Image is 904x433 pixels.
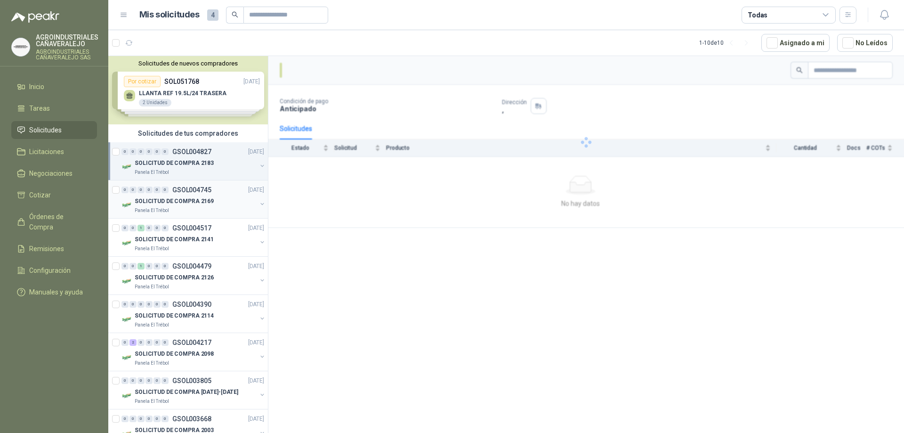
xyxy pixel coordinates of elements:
p: Panela El Trébol [135,207,169,214]
span: Remisiones [29,244,64,254]
a: 0 2 0 0 0 0 GSOL004217[DATE] Company LogoSOLICITUD DE COMPRA 2098Panela El Trébol [121,337,266,367]
p: GSOL003805 [172,377,211,384]
div: 0 [161,377,169,384]
div: 0 [129,187,137,193]
img: Company Logo [121,161,133,172]
div: 0 [153,148,161,155]
div: 0 [153,339,161,346]
div: 0 [145,416,153,422]
div: 0 [121,416,129,422]
span: 4 [207,9,218,21]
span: Configuración [29,265,71,276]
a: Configuración [11,261,97,279]
h1: Mis solicitudes [139,8,200,22]
div: 0 [161,301,169,308]
div: Todas [748,10,767,20]
span: Negociaciones [29,168,73,179]
div: 0 [153,377,161,384]
div: 1 - 10 de 10 [699,35,754,50]
a: Solicitudes [11,121,97,139]
img: Company Logo [121,237,133,249]
div: 0 [153,187,161,193]
div: 0 [153,416,161,422]
p: AGROINDUSTRIALES CAÑAVERALEJO [36,34,98,47]
a: 0 0 0 0 0 0 GSOL004745[DATE] Company LogoSOLICITUD DE COMPRA 2169Panela El Trébol [121,184,266,214]
a: 0 0 0 0 0 0 GSOL004390[DATE] Company LogoSOLICITUD DE COMPRA 2114Panela El Trébol [121,299,266,329]
p: Panela El Trébol [135,169,169,176]
div: 0 [121,225,129,231]
a: Órdenes de Compra [11,208,97,236]
div: 0 [129,377,137,384]
div: 0 [121,377,129,384]
p: Panela El Trébol [135,398,169,405]
p: [DATE] [248,415,264,424]
p: GSOL004745 [172,187,211,193]
div: 0 [153,225,161,231]
div: 0 [129,148,137,155]
a: Inicio [11,78,97,96]
img: Company Logo [121,276,133,287]
p: SOLICITUD DE COMPRA 2183 [135,159,214,168]
a: 0 0 0 0 0 0 GSOL004827[DATE] Company LogoSOLICITUD DE COMPRA 2183Panela El Trébol [121,146,266,176]
div: 0 [161,148,169,155]
div: 0 [145,225,153,231]
p: SOLICITUD DE COMPRA 2114 [135,311,214,320]
div: 0 [137,339,145,346]
div: 0 [129,416,137,422]
div: 0 [161,263,169,270]
img: Company Logo [121,352,133,363]
p: Panela El Trébol [135,283,169,291]
a: Licitaciones [11,143,97,161]
p: [DATE] [248,376,264,385]
p: [DATE] [248,300,264,309]
p: GSOL004390 [172,301,211,308]
p: [DATE] [248,147,264,156]
span: Licitaciones [29,147,64,157]
a: 0 0 0 0 0 0 GSOL003805[DATE] Company LogoSOLICITUD DE COMPRA [DATE]-[DATE]Panela El Trébol [121,375,266,405]
span: Tareas [29,103,50,114]
div: 0 [145,263,153,270]
img: Company Logo [12,38,30,56]
div: 0 [145,148,153,155]
p: Panela El Trébol [135,245,169,253]
div: 0 [129,301,137,308]
img: Company Logo [121,390,133,401]
div: 0 [121,187,129,193]
span: Solicitudes [29,125,62,135]
a: Remisiones [11,240,97,258]
div: 0 [145,301,153,308]
div: 0 [129,225,137,231]
div: 1 [137,263,145,270]
div: Solicitudes de nuevos compradoresPor cotizarSOL051768[DATE] LLANTA REF 19.5L/24 TRASERA2 Unidades... [108,56,268,124]
p: GSOL004827 [172,148,211,155]
button: Asignado a mi [761,34,830,52]
p: [DATE] [248,224,264,233]
p: Panela El Trébol [135,321,169,329]
div: 0 [137,301,145,308]
div: 0 [121,263,129,270]
p: [DATE] [248,262,264,271]
div: 0 [137,416,145,422]
button: Solicitudes de nuevos compradores [112,60,264,67]
img: Company Logo [121,314,133,325]
span: Manuales y ayuda [29,287,83,297]
p: Panela El Trébol [135,359,169,367]
span: Inicio [29,82,44,92]
p: SOLICITUD DE COMPRA 2169 [135,197,214,206]
button: No Leídos [837,34,893,52]
a: Cotizar [11,186,97,204]
div: 0 [161,339,169,346]
a: Tareas [11,99,97,117]
a: Negociaciones [11,164,97,182]
div: 0 [121,339,129,346]
div: 0 [145,377,153,384]
p: [DATE] [248,338,264,347]
p: SOLICITUD DE COMPRA 2141 [135,235,214,244]
div: 0 [137,377,145,384]
p: SOLICITUD DE COMPRA 2126 [135,273,214,282]
div: 0 [161,416,169,422]
p: [DATE] [248,186,264,195]
p: AGROINDUSTRIALES CAÑAVERALEJO SAS [36,49,98,60]
p: SOLICITUD DE COMPRA [DATE]-[DATE] [135,388,238,397]
img: Company Logo [121,199,133,211]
